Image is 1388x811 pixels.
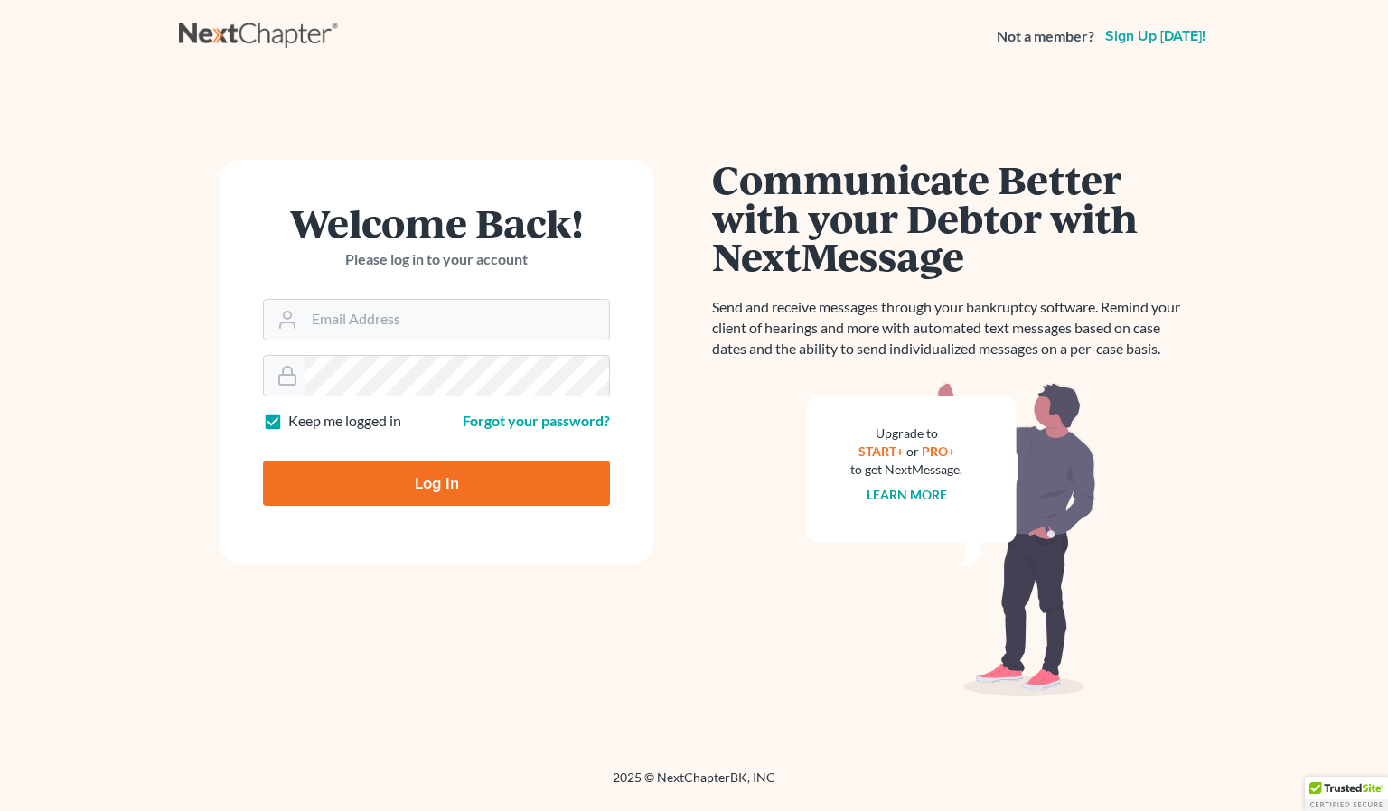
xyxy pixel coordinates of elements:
[263,461,610,506] input: Log In
[463,412,610,429] a: Forgot your password?
[305,300,609,340] input: Email Address
[263,203,610,242] h1: Welcome Back!
[867,487,947,502] a: Learn more
[288,411,401,432] label: Keep me logged in
[858,443,904,459] a: START+
[850,424,962,443] div: Upgrade to
[712,160,1191,275] h1: Communicate Better with your Debtor with NextMessage
[1305,777,1388,811] div: TrustedSite Certified
[922,443,955,459] a: PRO+
[263,249,610,270] p: Please log in to your account
[850,461,962,479] div: to get NextMessage.
[1102,29,1209,43] a: Sign up [DATE]!
[712,297,1191,359] p: Send and receive messages through your bankruptcy software. Remind your client of hearings and mo...
[807,381,1096,697] img: nextmessage_bg-59042aed3d76b12b5cd301f8e5b87938c9018125f34e5fa2b7a6b67550977c72.svg
[997,26,1094,47] strong: Not a member?
[906,443,919,459] span: or
[179,769,1209,801] div: 2025 © NextChapterBK, INC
